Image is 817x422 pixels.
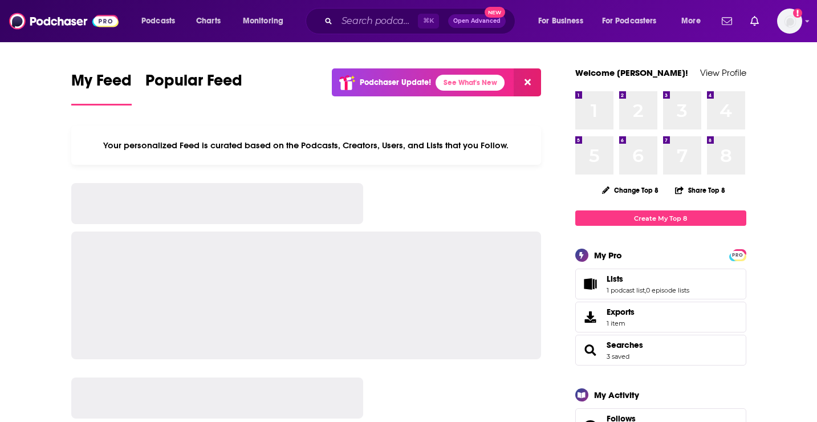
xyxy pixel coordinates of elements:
[235,12,298,30] button: open menu
[196,13,221,29] span: Charts
[607,307,635,317] span: Exports
[538,13,583,29] span: For Business
[189,12,227,30] a: Charts
[674,179,726,201] button: Share Top 8
[337,12,418,30] input: Search podcasts, credits, & more...
[793,9,802,18] svg: Add a profile image
[71,71,132,105] a: My Feed
[700,67,746,78] a: View Profile
[673,12,715,30] button: open menu
[731,251,745,259] span: PRO
[145,71,242,97] span: Popular Feed
[448,14,506,28] button: Open AdvancedNew
[607,340,643,350] a: Searches
[485,7,505,18] span: New
[579,309,602,325] span: Exports
[575,335,746,366] span: Searches
[360,78,431,87] p: Podchaser Update!
[575,302,746,332] a: Exports
[594,250,622,261] div: My Pro
[436,75,505,91] a: See What's New
[746,11,763,31] a: Show notifications dropdown
[453,18,501,24] span: Open Advanced
[579,276,602,292] a: Lists
[777,9,802,34] span: Logged in as christinasburch
[777,9,802,34] button: Show profile menu
[595,183,666,197] button: Change Top 8
[71,71,132,97] span: My Feed
[133,12,190,30] button: open menu
[731,250,745,259] a: PRO
[607,352,629,360] a: 3 saved
[645,286,646,294] span: ,
[777,9,802,34] img: User Profile
[575,269,746,299] span: Lists
[607,319,635,327] span: 1 item
[316,8,526,34] div: Search podcasts, credits, & more...
[681,13,701,29] span: More
[607,274,689,284] a: Lists
[595,12,673,30] button: open menu
[607,286,645,294] a: 1 podcast list
[145,71,242,105] a: Popular Feed
[243,13,283,29] span: Monitoring
[646,286,689,294] a: 0 episode lists
[579,342,602,358] a: Searches
[9,10,119,32] img: Podchaser - Follow, Share and Rate Podcasts
[530,12,597,30] button: open menu
[717,11,737,31] a: Show notifications dropdown
[607,274,623,284] span: Lists
[594,389,639,400] div: My Activity
[418,14,439,29] span: ⌘ K
[602,13,657,29] span: For Podcasters
[141,13,175,29] span: Podcasts
[575,67,688,78] a: Welcome [PERSON_NAME]!
[71,126,542,165] div: Your personalized Feed is curated based on the Podcasts, Creators, Users, and Lists that you Follow.
[575,210,746,226] a: Create My Top 8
